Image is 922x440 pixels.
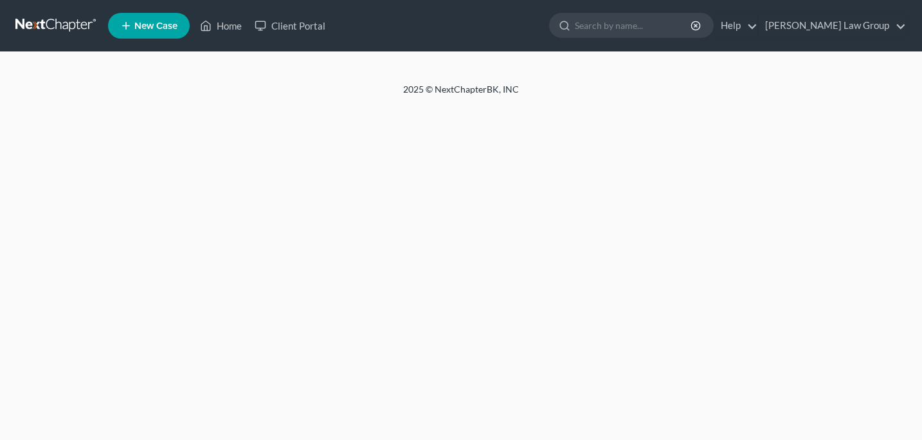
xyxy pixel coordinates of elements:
a: [PERSON_NAME] Law Group [759,14,906,37]
span: New Case [134,21,177,31]
a: Home [194,14,248,37]
a: Client Portal [248,14,332,37]
div: 2025 © NextChapterBK, INC [95,83,827,106]
input: Search by name... [575,14,692,37]
a: Help [714,14,757,37]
